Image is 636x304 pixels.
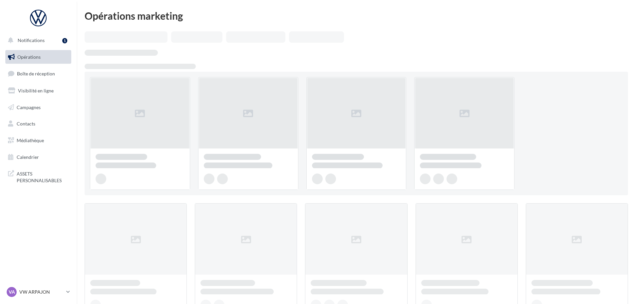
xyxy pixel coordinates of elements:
a: Opérations [4,50,73,64]
a: Campagnes [4,100,73,114]
span: Campagnes [17,104,41,110]
button: Notifications 1 [4,33,70,47]
div: 1 [62,38,67,43]
a: Médiathèque [4,133,73,147]
span: Notifications [18,37,45,43]
div: Opérations marketing [85,11,628,21]
span: Calendrier [17,154,39,160]
a: Boîte de réception [4,66,73,81]
span: Médiathèque [17,137,44,143]
p: VW ARPAJON [19,289,64,295]
a: Visibilité en ligne [4,84,73,98]
a: VA VW ARPAJON [5,286,71,298]
span: Boîte de réception [17,71,55,76]
span: ASSETS PERSONNALISABLES [17,169,69,184]
a: ASSETS PERSONNALISABLES [4,167,73,186]
span: Visibilité en ligne [18,88,54,93]
span: Contacts [17,121,35,126]
a: Calendrier [4,150,73,164]
span: Opérations [17,54,41,60]
a: Contacts [4,117,73,131]
span: VA [9,289,15,295]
